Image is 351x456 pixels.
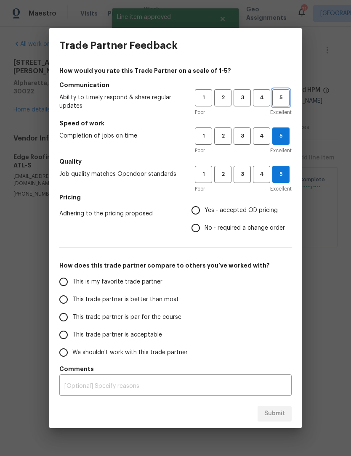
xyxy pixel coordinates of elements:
[196,93,211,103] span: 1
[253,127,270,145] button: 4
[59,157,292,166] h5: Quality
[196,170,211,179] span: 1
[59,40,178,51] h3: Trade Partner Feedback
[215,170,231,179] span: 2
[270,185,292,193] span: Excellent
[72,331,162,339] span: This trade partner is acceptable
[205,206,278,215] span: Yes - accepted OD pricing
[59,209,178,218] span: Adhering to the pricing proposed
[234,170,250,179] span: 3
[59,81,292,89] h5: Communication
[195,166,212,183] button: 1
[214,166,231,183] button: 2
[270,108,292,117] span: Excellent
[254,170,269,179] span: 4
[196,131,211,141] span: 1
[214,127,231,145] button: 2
[254,93,269,103] span: 4
[253,166,270,183] button: 4
[191,201,292,237] div: Pricing
[205,224,285,233] span: No - required a change order
[59,119,292,127] h5: Speed of work
[195,89,212,106] button: 1
[59,132,181,140] span: Completion of jobs on time
[234,131,250,141] span: 3
[215,131,231,141] span: 2
[59,93,181,110] span: Ability to timely respond & share regular updates
[59,170,181,178] span: Job quality matches Opendoor standards
[72,348,188,357] span: We shouldn't work with this trade partner
[272,89,290,106] button: 5
[234,127,251,145] button: 3
[72,278,162,286] span: This is my favorite trade partner
[214,89,231,106] button: 2
[234,93,250,103] span: 3
[273,131,289,141] span: 5
[72,295,179,304] span: This trade partner is better than most
[195,146,205,155] span: Poor
[72,313,181,322] span: This trade partner is par for the course
[195,185,205,193] span: Poor
[59,193,292,201] h5: Pricing
[59,261,292,270] h5: How does this trade partner compare to others you’ve worked with?
[254,131,269,141] span: 4
[272,166,290,183] button: 5
[59,66,292,75] h4: How would you rate this Trade Partner on a scale of 1-5?
[272,127,290,145] button: 5
[234,166,251,183] button: 3
[59,365,292,373] h5: Comments
[59,273,292,361] div: How does this trade partner compare to others you’ve worked with?
[270,146,292,155] span: Excellent
[253,89,270,106] button: 4
[273,93,289,103] span: 5
[234,89,251,106] button: 3
[273,170,289,179] span: 5
[215,93,231,103] span: 2
[195,127,212,145] button: 1
[195,108,205,117] span: Poor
